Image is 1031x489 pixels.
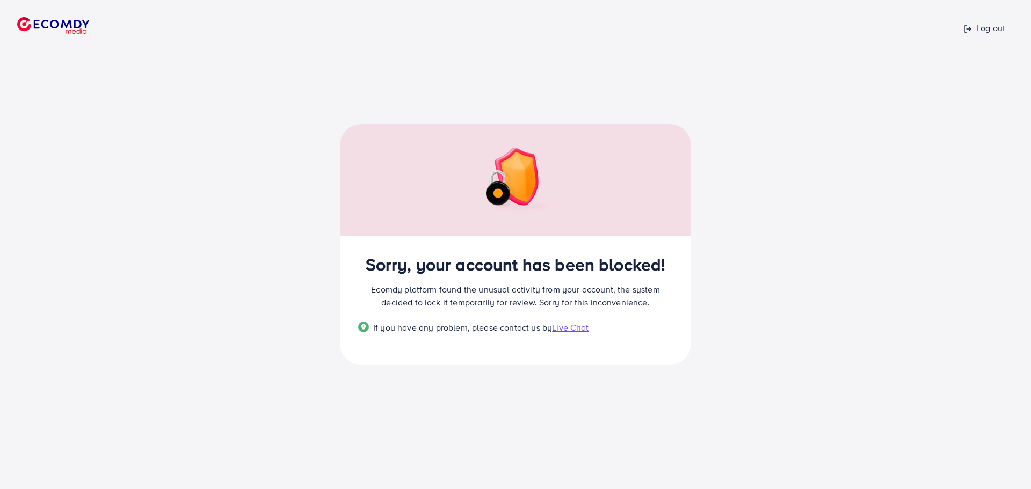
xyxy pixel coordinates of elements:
span: Live Chat [552,322,589,333]
img: img [477,148,554,212]
span: If you have any problem, please contact us by [373,322,552,333]
img: Popup guide [358,322,369,332]
iframe: Chat [845,269,1023,481]
p: Log out [963,21,1005,34]
p: Ecomdy platform found the unusual activity from your account, the system decided to lock it tempo... [358,283,673,309]
img: logo [17,17,90,34]
h2: Sorry, your account has been blocked! [358,254,673,274]
a: logo [9,4,135,47]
